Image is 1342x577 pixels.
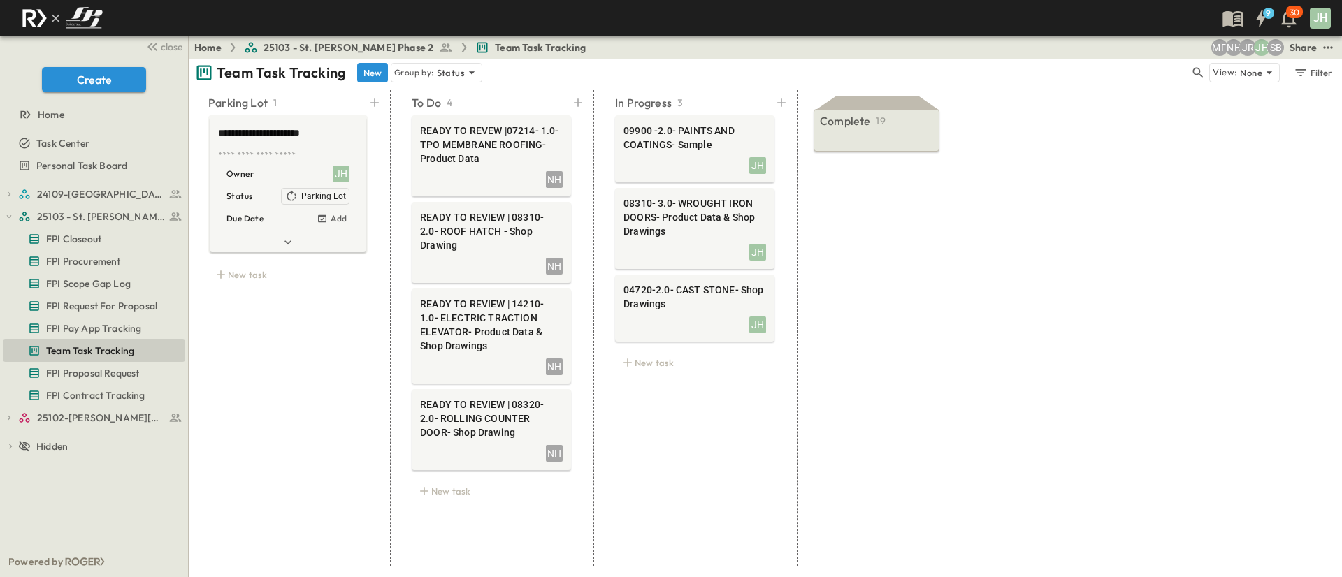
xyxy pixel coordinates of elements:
[412,481,571,501] div: New task
[244,41,454,54] a: 25103 - St. [PERSON_NAME] Phase 2
[1253,39,1270,56] div: Jose Hurtado (jhurtado@fpibuilders.com)
[749,157,766,174] div: JH
[3,105,182,124] a: Home
[3,363,182,383] a: FPI Proposal Request
[331,213,347,224] h6: Add
[546,358,563,375] div: NH
[1308,6,1332,30] button: JH
[46,366,139,380] span: FPI Proposal Request
[623,283,766,311] span: 04720-2.0- CAST STONE- Shop Drawings
[46,388,145,402] span: FPI Contract Tracking
[46,299,157,313] span: FPI Request For Proposal
[18,207,182,226] a: 25103 - St. [PERSON_NAME] Phase 2
[447,96,452,110] p: 4
[615,275,774,342] div: 04720-2.0- CAST STONE- Shop DrawingsJH
[1247,6,1275,31] button: 9
[333,166,349,182] div: Jose Hurtado (jhurtado@fpibuilders.com)
[412,288,571,384] div: READY TO REVIEW | 14210- 1.0- ELECTRIC TRACTION ELEVATOR- Product Data & Shop DrawingsNH
[546,258,563,275] div: NH
[1240,66,1262,80] p: None
[412,115,571,196] div: READY TO REVEW |07214- 1.0- TPO MEMBRANE ROOFING- Product DataNH
[412,94,441,111] p: To Do
[3,362,185,384] div: FPI Proposal Requesttest
[1320,39,1336,56] button: test
[1225,39,1242,56] div: Nila Hutcheson (nhutcheson@fpibuilders.com)
[37,210,165,224] span: 25103 - St. [PERSON_NAME] Phase 2
[3,341,182,360] a: Team Task Tracking
[1211,39,1228,56] div: Monica Pruteanu (mpruteanu@fpibuilders.com)
[3,154,185,177] div: Personal Task Boardtest
[208,94,268,111] p: Parking Lot
[3,251,182,271] a: FPI Procurement
[1290,41,1317,54] div: Share
[546,445,563,462] div: NH
[615,188,774,269] div: 08310- 3.0- WROUGHT IRON DOORS- Product Data & Shop DrawingsJH
[3,274,182,293] a: FPI Scope Gap Log
[46,321,141,335] span: FPI Pay App Tracking
[615,353,774,372] div: New task
[677,96,683,110] p: 3
[18,408,182,428] a: 25102-Christ The Redeemer Anglican Church
[749,244,766,261] div: JH
[140,36,185,56] button: close
[333,166,349,182] div: JH
[46,344,134,358] span: Team Task Tracking
[226,212,264,226] p: Due Date
[18,184,182,204] a: 24109-St. Teresa of Calcutta Parish Hall
[217,63,346,82] p: Team Task Tracking
[394,66,434,80] p: Group by:
[876,114,885,128] p: 19
[36,136,89,150] span: Task Center
[3,205,185,228] div: 25103 - St. [PERSON_NAME] Phase 2test
[3,339,185,362] div: Team Task Trackingtest
[623,124,766,152] span: 09900 -2.0- PAINTS AND COATINGS- Sample
[36,159,127,173] span: Personal Task Board
[194,41,594,54] nav: breadcrumbs
[301,191,346,202] span: Parking Lot
[3,317,185,339] div: FPI Pay App Trackingtest
[3,296,182,316] a: FPI Request For Proposal
[1239,39,1256,56] div: Jayden Ramirez (jramirez@fpibuilders.com)
[273,96,277,110] p: 1
[1267,39,1284,56] div: Sterling Barnett (sterling@fpibuilders.com)
[1288,63,1336,82] button: Filter
[3,407,185,429] div: 25102-Christ The Redeemer Anglican Churchtest
[37,411,165,425] span: 25102-Christ The Redeemer Anglican Church
[615,115,774,182] div: 09900 -2.0- PAINTS AND COATINGS- SampleJH
[495,41,586,54] span: Team Task Tracking
[37,187,165,201] span: 24109-St. Teresa of Calcutta Parish Hall
[623,196,766,238] span: 08310- 3.0- WROUGHT IRON DOORS- Product Data & Shop Drawings
[420,397,563,439] span: READY TO REVIEW | 08320- 2.0- ROLLING COUNTER DOOR- Shop Drawing
[46,254,121,268] span: FPI Procurement
[264,41,434,54] span: 25103 - St. [PERSON_NAME] Phase 2
[3,228,185,250] div: FPI Closeouttest
[749,316,766,333] div: JH
[1293,65,1333,80] div: Filter
[420,297,563,353] span: READY TO REVIEW | 14210- 1.0- ELECTRIC TRACTION ELEVATOR- Product Data & Shop Drawings
[17,3,108,33] img: c8d7d1ed905e502e8f77bf7063faec64e13b34fdb1f2bdd94b0e311fc34f8000.png
[3,229,182,249] a: FPI Closeout
[3,133,182,153] a: Task Center
[42,67,146,92] button: Create
[420,124,563,166] span: READY TO REVEW |07214- 1.0- TPO MEMBRANE ROOFING- Product Data
[615,94,672,111] p: In Progress
[3,386,182,405] a: FPI Contract Tracking
[36,439,68,453] span: Hidden
[46,277,131,291] span: FPI Scope Gap Log
[194,41,222,54] a: Home
[546,171,563,188] div: NH
[475,41,586,54] a: Team Task Tracking
[226,167,254,181] p: Owner
[3,156,182,175] a: Personal Task Board
[412,389,571,470] div: READY TO REVIEW | 08320- 2.0- ROLLING COUNTER DOOR- Shop DrawingNH
[420,210,563,252] span: READY TO REVIEW | 08310- 2.0- ROOF HATCH - Shop Drawing
[437,66,465,80] p: Status
[46,232,101,246] span: FPI Closeout
[1213,65,1237,80] p: View:
[820,112,870,129] p: Complete
[412,202,571,283] div: READY TO REVIEW | 08310- 2.0- ROOF HATCH - Shop DrawingNH
[357,63,388,82] button: New
[3,295,185,317] div: FPI Request For Proposaltest
[1310,8,1331,29] div: JH
[38,108,64,122] span: Home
